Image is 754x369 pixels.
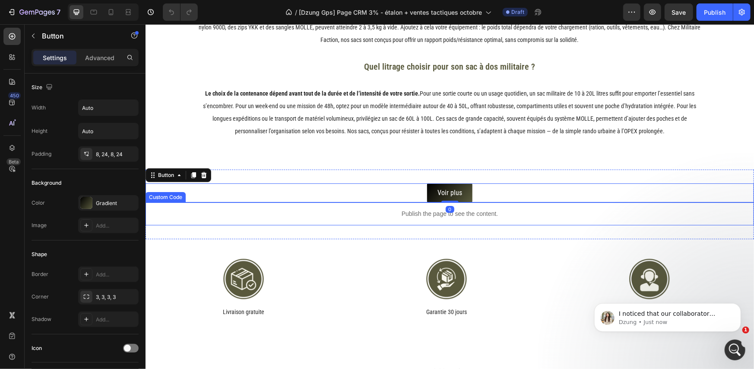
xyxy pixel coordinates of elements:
p: Settings [43,53,67,62]
span: Livraison gratuite [77,284,119,291]
div: Button [11,147,30,155]
input: Auto [79,100,138,116]
div: Image [32,221,47,229]
span: S.A.V opérationnel [482,284,526,291]
input: Auto [79,123,138,139]
div: Icon [32,344,42,352]
strong: Le choix de la contenance dépend avant tout de la durée et de l’intensité de votre sortie. [60,66,274,73]
p: Message from Dzung, sent Just now [38,33,149,41]
span: Garantie 30 jours [281,284,321,291]
div: Corner [32,293,49,301]
div: Publish [704,8,725,17]
iframe: To enrich screen reader interactions, please activate Accessibility in Grammarly extension settings [146,24,754,369]
div: 0 [300,182,309,189]
img: Garantie 30 jours. Etiquette de retour gratuite. [275,229,327,281]
div: Beta [6,158,21,165]
div: Height [32,127,48,135]
div: Padding [32,150,51,158]
div: Undo/Redo [163,3,198,21]
div: 450 [8,92,21,99]
span: Save [672,9,686,16]
p: Button [42,31,115,41]
button: 7 [3,3,64,21]
div: 8, 24, 8, 24 [96,151,136,158]
iframe: Intercom notifications message [581,285,754,346]
iframe: Intercom live chat [725,340,745,360]
span: / [295,8,297,17]
p: Voir plus [292,163,317,175]
div: 3, 3, 3, 3 [96,293,136,301]
p: 7 [57,7,60,17]
span: I noticed that our collaborator access to your store is still active. I’ll investigate the page s... [38,25,145,109]
button: Save [665,3,693,21]
div: Size [32,82,54,93]
div: Shape [32,250,47,258]
img: Livraison gratuite en France métropolitaine [72,229,124,281]
div: Add... [96,222,136,230]
div: Border [32,270,48,278]
button: Publish [697,3,733,21]
img: Service après-vente français, 7j/7. [478,229,530,281]
div: Custom Code [2,169,38,177]
div: Add... [96,271,136,279]
span: Add section [284,342,325,351]
div: Color [32,199,45,207]
span: 1 [742,327,749,334]
span: Quel litrage choisir pour son sac à dos militaire ? [219,37,390,48]
span: Pour une sortie courte ou un usage quotidien, un sac militaire de 10 à 20L litres suffit pour emp... [58,66,551,110]
div: Width [32,104,46,112]
button: <p>Voir plus</p> [282,159,327,179]
p: Advanced [85,53,114,62]
span: [Dzung Gps] Page CRM 3% - étalon + ventes tactiques octobre [299,8,482,17]
span: Draft [511,8,524,16]
div: Background [32,179,61,187]
div: Shadow [32,315,51,323]
div: Gradient [96,199,136,207]
div: Add... [96,316,136,324]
